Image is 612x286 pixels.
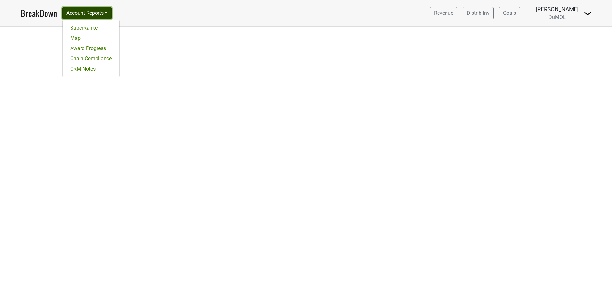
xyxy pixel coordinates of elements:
[63,33,119,43] a: Map
[62,20,120,77] div: Account Reports
[463,7,494,19] a: Distrib Inv
[63,54,119,64] a: Chain Compliance
[63,64,119,74] a: CRM Notes
[430,7,457,19] a: Revenue
[536,5,579,13] div: [PERSON_NAME]
[584,10,591,17] img: Dropdown Menu
[63,23,119,33] a: SuperRanker
[63,43,119,54] a: Award Progress
[499,7,520,19] a: Goals
[62,7,112,19] button: Account Reports
[548,14,566,20] span: DuMOL
[21,6,57,20] a: BreakDown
